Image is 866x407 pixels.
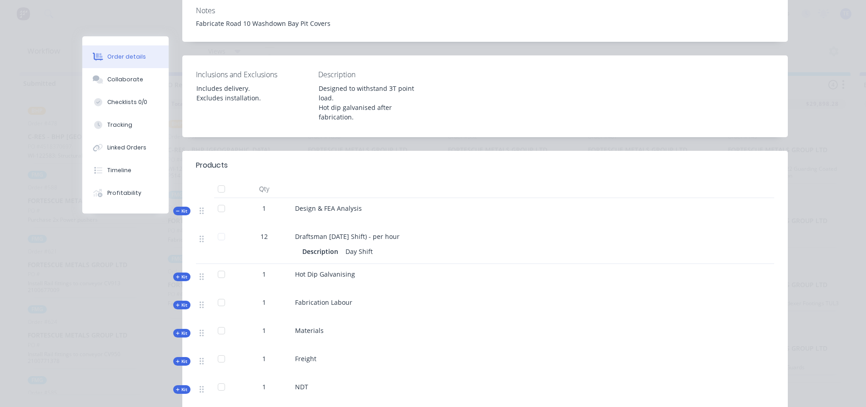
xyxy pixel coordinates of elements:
div: Checklists 0/0 [107,98,147,106]
span: 1 [262,326,266,335]
label: Inclusions and Exclusions [196,69,310,80]
button: Checklists 0/0 [82,91,169,114]
span: Design & FEA Analysis [295,204,362,213]
span: Fabrication Labour [295,298,352,307]
div: Includes delivery. Excludes installation. [189,82,303,104]
div: Day Shift [342,245,376,258]
button: Profitability [82,182,169,204]
span: 1 [262,298,266,307]
div: Kit [173,329,190,338]
div: Description [302,245,342,258]
div: Notes [196,6,774,15]
button: Collaborate [82,68,169,91]
span: Hot Dip Galvanising [295,270,355,278]
span: 12 [260,232,268,241]
span: Kit [176,208,188,214]
button: Tracking [82,114,169,136]
div: Kit [173,207,190,215]
div: Qty [237,180,291,198]
div: Products [196,160,228,171]
div: Kit [173,357,190,366]
div: Kit [173,385,190,394]
span: NDT [295,382,308,391]
button: Timeline [82,159,169,182]
span: Kit [176,302,188,308]
div: Order details [107,53,146,61]
div: Profitability [107,189,141,197]
div: Fabricate Road 10 Washdown Bay Pit Covers [196,19,774,28]
div: Designed to withstand 3T point load. Hot dip galvanised after fabrication. [311,82,425,124]
span: 1 [262,382,266,392]
span: Kit [176,330,188,337]
div: Timeline [107,166,131,174]
div: Collaborate [107,75,143,84]
span: Freight [295,354,316,363]
span: 1 [262,354,266,363]
span: 1 [262,269,266,279]
button: Linked Orders [82,136,169,159]
div: Linked Orders [107,144,146,152]
span: 1 [262,203,266,213]
span: Kit [176,358,188,365]
label: Description [318,69,432,80]
span: Materials [295,326,324,335]
div: Kit [173,301,190,309]
div: Kit [173,273,190,281]
div: Tracking [107,121,132,129]
span: Draftsman [DATE] Shift) - per hour [295,232,400,241]
span: Kit [176,273,188,280]
span: Kit [176,386,188,393]
button: Order details [82,45,169,68]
